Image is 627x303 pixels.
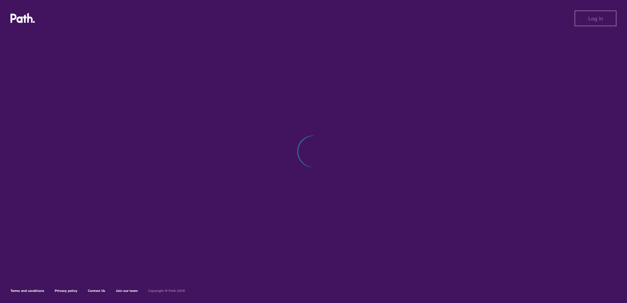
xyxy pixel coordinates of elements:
a: Join our team [116,289,138,293]
span: Log in [588,15,603,21]
a: Privacy policy [55,289,77,293]
h6: Copyright © Path 2018 [148,289,185,293]
a: Contact Us [88,289,105,293]
a: Terms and conditions [10,289,44,293]
button: Log in [575,10,617,26]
